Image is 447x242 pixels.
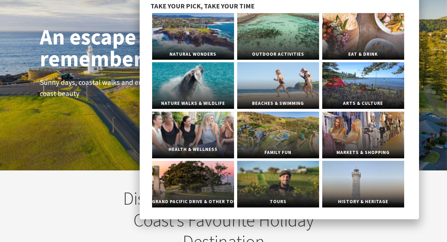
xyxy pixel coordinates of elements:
span: Tours [237,196,319,207]
h1: An escape to remember [40,26,210,69]
span: Arts & Culture [322,98,404,109]
span: Family Fun [237,147,319,158]
span: History & Heritage [322,196,404,207]
span: Nature Walks & Wildlife [152,98,234,109]
span: Natural Wonders [152,49,234,60]
span: Beaches & Swimming [237,98,319,109]
span: Health & Wellness [152,144,234,155]
span: Grand Pacific Drive & Other Touring [152,196,234,207]
span: Markets & Shopping [322,147,404,158]
span: Eat & Drink [322,49,404,60]
span: Take your pick, take your time [151,2,255,10]
span: Outdoor Activities [237,49,319,60]
p: Sunny days, coastal walks and endless south coast beauty [40,77,179,100]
